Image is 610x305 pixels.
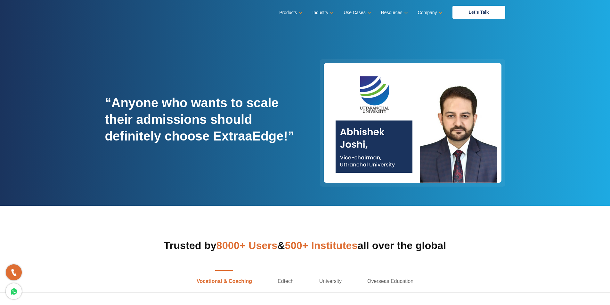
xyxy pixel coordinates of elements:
[279,8,301,17] a: Products
[265,270,306,292] a: Edtech
[105,96,294,143] strong: “Anyone who wants to scale their admissions should definitely choose ExtraaEdge!”
[216,240,277,251] span: 8000+ Users
[184,270,265,292] a: Vocational & Coaching
[354,270,426,292] a: Overseas Education
[306,270,354,292] a: University
[285,240,358,251] span: 500+ Institutes
[452,6,505,19] a: Let’s Talk
[344,8,370,17] a: Use Cases
[105,238,505,253] h2: Trusted by & all over the global
[312,8,332,17] a: Industry
[418,8,441,17] a: Company
[381,8,407,17] a: Resources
